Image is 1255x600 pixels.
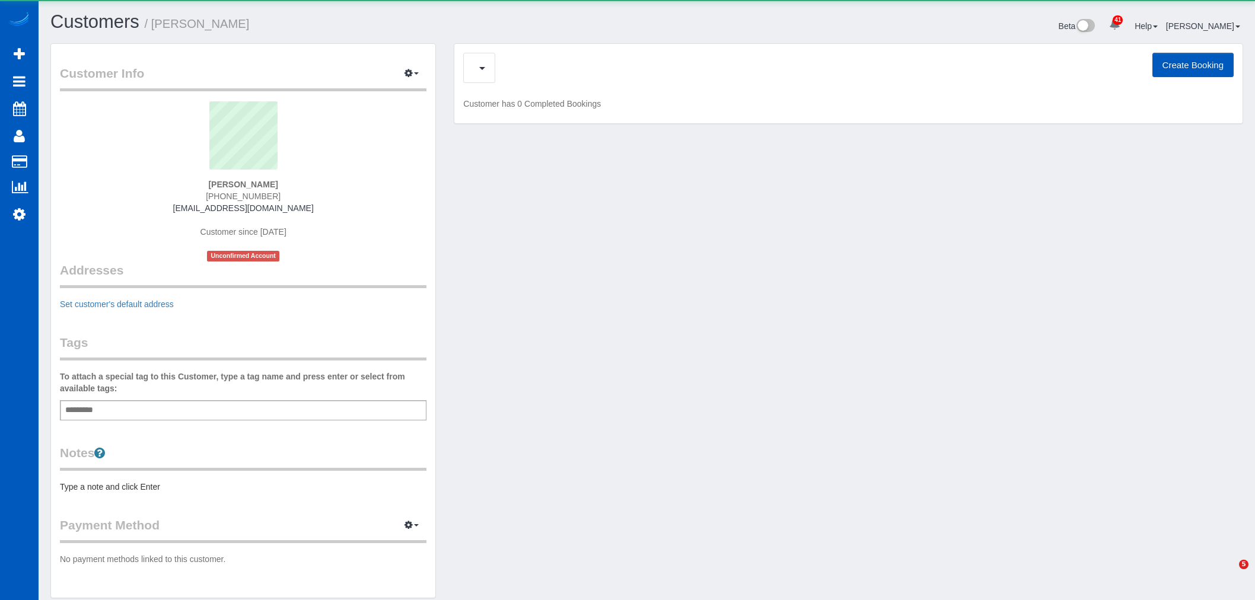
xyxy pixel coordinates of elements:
a: 41 [1103,12,1126,38]
img: Automaid Logo [7,12,31,28]
small: / [PERSON_NAME] [145,17,250,30]
a: [PERSON_NAME] [1166,21,1240,31]
legend: Tags [60,334,426,360]
span: [PHONE_NUMBER] [206,192,281,201]
a: [EMAIL_ADDRESS][DOMAIN_NAME] [173,203,314,213]
span: Customer since [DATE] [200,227,286,237]
span: Unconfirmed Account [207,251,279,261]
a: Help [1135,21,1158,31]
a: Beta [1059,21,1095,31]
legend: Customer Info [60,65,426,91]
img: New interface [1075,19,1095,34]
span: 41 [1113,15,1123,25]
legend: Notes [60,444,426,471]
p: Customer has 0 Completed Bookings [463,98,1234,110]
label: To attach a special tag to this Customer, type a tag name and press enter or select from availabl... [60,371,426,394]
button: Create Booking [1152,53,1234,78]
span: 5 [1239,560,1248,569]
a: Set customer's default address [60,299,174,309]
strong: [PERSON_NAME] [208,180,278,189]
p: No payment methods linked to this customer. [60,553,426,565]
a: Customers [50,11,139,32]
iframe: Intercom live chat [1215,560,1243,588]
pre: Type a note and click Enter [60,481,426,493]
legend: Payment Method [60,516,426,543]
